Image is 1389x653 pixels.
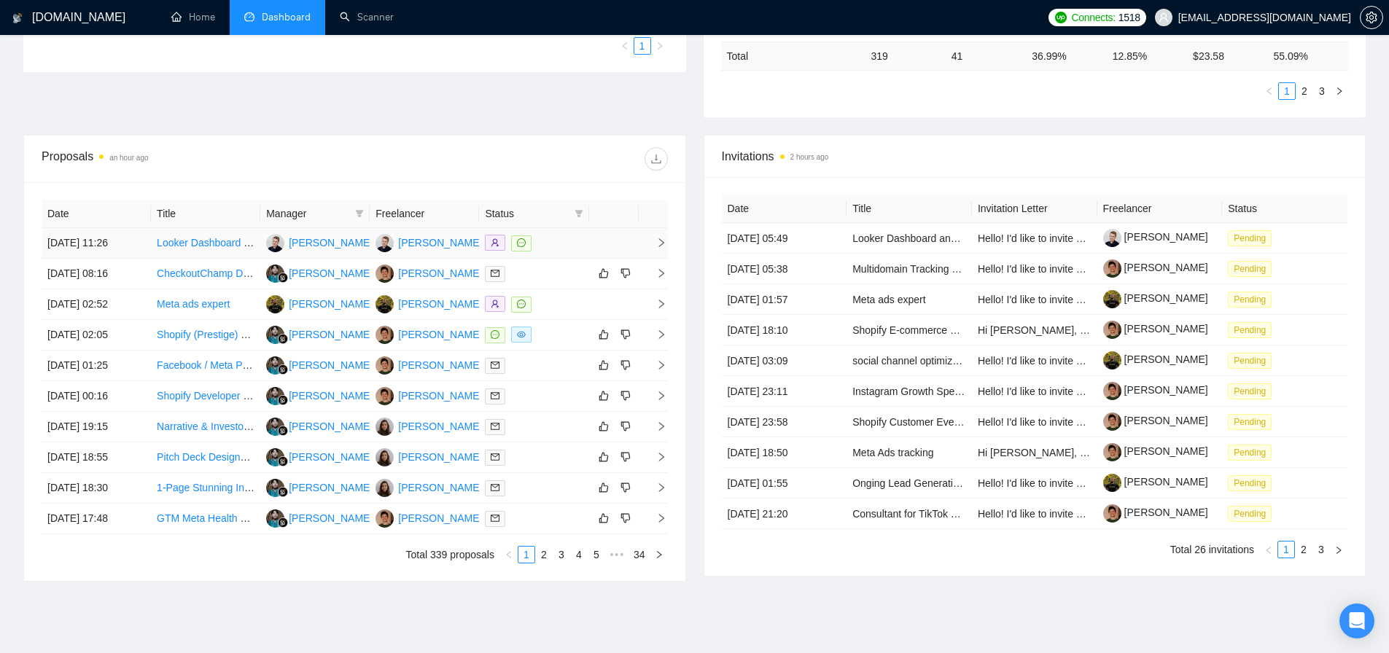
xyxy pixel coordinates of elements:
span: like [599,329,609,340]
span: dislike [620,390,631,402]
li: 2 [535,546,553,563]
td: 12.85 % [1107,42,1187,70]
span: right [655,42,664,50]
img: gigradar-bm.png [278,395,288,405]
a: AL[PERSON_NAME] [376,512,482,523]
a: [PERSON_NAME] [1103,384,1208,396]
li: 2 [1296,82,1313,100]
a: Pending [1228,477,1277,488]
a: social channel optimization and CRM linking- Uk Automotive [852,355,1124,367]
span: mail [491,391,499,400]
img: VM [376,418,394,436]
a: 1-Page Stunning Instagram Media Kit Pitch Deck, 50 Million Views With 20% Engagement [157,482,564,493]
a: Instagram Growth Specialist Needed [852,386,1019,397]
span: message [517,238,526,247]
div: [PERSON_NAME] [398,265,482,281]
li: 1 [1277,541,1295,558]
span: right [645,360,666,370]
div: [PERSON_NAME] [289,449,373,465]
a: IK[PERSON_NAME] [266,297,373,309]
div: [PERSON_NAME] [289,265,373,281]
span: Pending [1228,414,1272,430]
span: Invitations [722,147,1348,165]
a: Pending [1228,262,1277,274]
td: [DATE] 01:25 [42,351,151,381]
a: VM[PERSON_NAME] [376,420,482,431]
span: like [599,512,609,524]
span: Pending [1228,353,1272,369]
a: Looker Dashboard and Report Creation [157,237,335,249]
span: setting [1361,12,1382,23]
li: Next 5 Pages [605,546,629,563]
img: c1eoFFNpkKwD1OidvrB7w8jRSGSm0dEzN-CWyxJ391Kf3soqN9itx_tQrUhxq9agvq [1103,504,1121,523]
a: [PERSON_NAME] [1103,323,1208,335]
a: MI[PERSON_NAME] [266,328,373,340]
li: Previous Page [616,37,634,55]
li: Next Page [1330,541,1347,558]
span: user [1159,12,1169,23]
button: like [595,265,612,282]
button: dislike [617,387,634,404]
span: user-add [491,300,499,308]
a: Meta ads expert [852,294,925,305]
td: [DATE] 05:38 [722,254,847,284]
span: left [1265,87,1274,95]
img: MI [266,418,284,436]
a: MI[PERSON_NAME] [266,512,373,523]
img: VM [376,448,394,466]
span: right [645,329,666,340]
span: 1518 [1118,9,1140,26]
a: Shopify Customer Event Pixel Integration for FB multidomain Tracking - Stape Data Tag [852,416,1248,428]
a: 1 [1279,83,1295,99]
button: dislike [617,509,634,527]
a: Meta ads expert [157,298,230,310]
img: gigradar-bm.png [278,487,288,497]
a: Pending [1228,507,1277,519]
span: left [1264,546,1273,555]
a: Pending [1228,415,1277,427]
a: MB[PERSON_NAME] [376,236,482,248]
a: homeHome [171,11,215,23]
td: 41 [946,42,1026,70]
td: [DATE] 11:26 [42,228,151,259]
span: message [491,330,499,339]
div: [PERSON_NAME] [398,418,482,434]
td: Shopify (Prestige) — Meta Pixel (GDPR) with ViewContent/AddToCart/Purchase, verified in Test Events [151,320,260,351]
a: Pending [1228,232,1277,243]
div: Open Intercom Messenger [1339,603,1374,638]
img: AL [376,387,394,405]
img: MI [266,326,284,344]
a: Pending [1228,385,1277,396]
button: like [595,418,612,435]
td: 55.09 % [1268,42,1348,70]
li: Next Page [650,546,668,563]
a: GTM Meta Health & Wellness Tracking Audit and Correction [157,512,428,524]
a: [PERSON_NAME] [1103,415,1208,426]
button: like [595,479,612,496]
span: download [645,153,667,165]
span: mail [491,514,499,523]
a: 3 [1313,541,1329,558]
span: mail [491,269,499,278]
span: like [599,482,609,493]
span: right [645,391,666,401]
a: 2 [1296,83,1312,99]
span: filter [355,209,364,218]
button: setting [1360,6,1383,29]
a: 2 [1296,541,1312,558]
button: like [595,326,612,343]
button: right [650,546,668,563]
img: AL [376,509,394,528]
td: Looker Dashboard and Report Creation [847,223,972,254]
td: Shopify E-commerce Marketer for Sustainability App [847,315,972,345]
a: Shopify Developer Needed for Custom Beauty Store [157,390,394,402]
li: Next Page [651,37,669,55]
span: Pending [1228,506,1272,522]
span: filter [352,203,367,224]
td: Total [721,42,865,70]
span: dislike [620,267,631,279]
td: [DATE] 02:05 [42,320,151,351]
td: Shopify Developer Needed for Custom Beauty Store [151,381,260,412]
a: VM[PERSON_NAME] [376,481,482,493]
span: right [1334,546,1343,555]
